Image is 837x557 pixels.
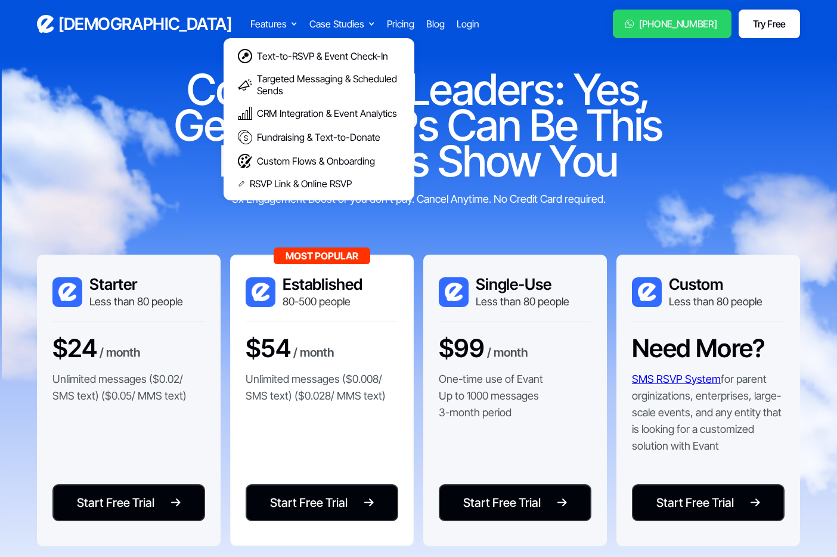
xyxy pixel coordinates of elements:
p: Unlimited messages ($0.008/ SMS text) ($0.028/ MMS text) [246,371,398,404]
h3: $24 [52,333,97,363]
a: Login [457,17,479,31]
div: Start Free Trial [270,494,348,512]
div: Less than 80 people [669,294,762,309]
a: Custom Flows & Onboarding [230,149,408,173]
div: 80-500 people [283,294,362,309]
div: RSVP Link & Online RSVP [250,178,352,190]
p: Unlimited messages ($0.02/ SMS text) ($0.05/ MMS text) [52,371,205,404]
h3: Established [283,275,362,294]
div: Case Studies [309,17,364,31]
div: Start Free Trial [77,494,154,512]
a: [PHONE_NUMBER] [613,10,731,38]
a: Start Free Trial [52,484,205,521]
div: Features [250,17,297,31]
a: Start Free Trial [246,484,398,521]
a: CRM Integration & Event Analytics [230,101,408,125]
a: Try Free [739,10,800,38]
h3: $54 [246,333,290,363]
div: 3x Engagement Boost or you don't pay. Cancel Anytime. No Credit Card required. [195,191,642,207]
div: Most Popular [274,247,370,264]
a: RSVP Link & Online RSVP [230,173,408,194]
div: CRM Integration & Event Analytics [257,107,397,119]
div: Start Free Trial [463,494,541,512]
div: Start Free Trial [656,494,734,512]
h3: $99 [439,333,484,363]
a: Start Free Trial [632,484,785,521]
h3: Custom [669,275,762,294]
a: Pricing [387,17,414,31]
div: Targeted Messaging & Scheduled Sends [257,73,400,97]
a: home [37,14,231,35]
nav: Features [224,32,414,200]
div: Less than 80 people [476,294,569,309]
div: Features [250,17,287,31]
div: / month [487,344,528,364]
a: SMS RSVP System [632,373,721,385]
div: Fundraising & Text-to-Donate [257,131,380,143]
h3: Starter [89,275,183,294]
a: Start Free Trial [439,484,591,521]
p: for parent orginizations, enterprises, large-scale events, and any entity that is looking for a c... [632,371,785,454]
a: Text-to-RSVP & Event Check-In [230,44,408,68]
h3: Single-Use [476,275,569,294]
h1: Community Leaders: Yes, Getting RSVPs Can Be This Easy - Let's Show You [132,72,705,179]
h3: [DEMOGRAPHIC_DATA] [58,14,231,35]
div: Text-to-RSVP & Event Check-In [257,50,388,62]
div: Custom Flows & Onboarding [257,155,375,167]
div: Less than 80 people [89,294,183,309]
a: Fundraising & Text-to-Donate [230,125,408,149]
a: Targeted Messaging & Scheduled Sends [230,68,408,101]
div: [PHONE_NUMBER] [639,17,717,31]
div: / month [100,344,141,364]
p: One-time use of Evant Up to 1000 messages 3-month period [439,371,543,421]
div: / month [293,344,334,364]
h3: Need More? [632,333,765,363]
a: Blog [426,17,445,31]
div: Case Studies [309,17,375,31]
